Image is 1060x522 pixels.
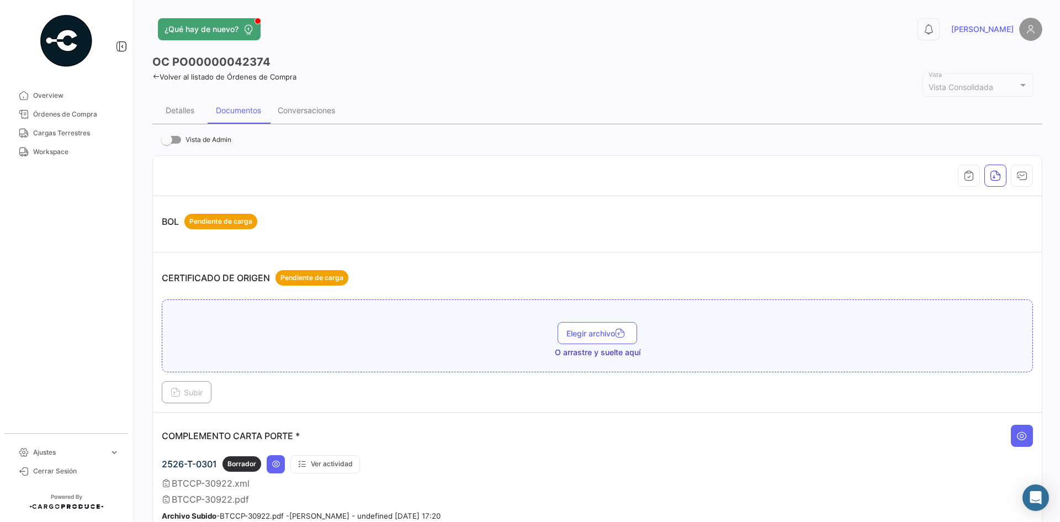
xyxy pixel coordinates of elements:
[33,91,119,101] span: Overview
[172,478,250,489] span: BTCCP-30922.xml
[152,54,271,70] h3: OC PO00000042374
[152,72,296,81] a: Volver al listado de Órdenes de Compra
[566,329,628,338] span: Elegir archivo
[558,322,637,344] button: Elegir archivo
[166,106,194,115] div: Detalles
[33,147,119,157] span: Workspace
[189,217,252,226] span: Pendiente de carga
[1022,484,1049,511] div: Abrir Intercom Messenger
[158,18,261,40] button: ¿Qué hay de nuevo?
[162,458,217,470] span: 2526-T-0301
[185,133,231,146] span: Vista de Admin
[109,447,119,457] span: expand_more
[162,270,348,286] p: CERTIFICADO DE ORIGEN
[162,512,441,520] small: - BTCCP-30922.pdf - [PERSON_NAME] - undefined [DATE] 17:20
[227,459,256,469] span: Borrador
[162,430,300,441] p: COMPLEMENTO CARTA PORTE *
[9,143,124,161] a: Workspace
[162,214,257,229] p: BOL
[162,381,211,403] button: Subir
[929,82,993,92] mat-select-trigger: Vista Consolidada
[33,466,119,476] span: Cerrar Sesión
[9,105,124,124] a: Órdenes de Compra
[951,24,1014,35] span: [PERSON_NAME]
[162,512,216,520] b: Archivo Subido
[171,388,203,397] span: Subir
[9,86,124,105] a: Overview
[33,109,119,119] span: Órdenes de Compra
[33,128,119,138] span: Cargas Terrestres
[9,124,124,143] a: Cargas Terrestres
[290,455,360,473] button: Ver actividad
[216,106,261,115] div: Documentos
[33,447,105,457] span: Ajustes
[165,24,239,35] span: ¿Qué hay de nuevo?
[1019,18,1042,41] img: placeholder-user.png
[280,273,343,283] span: Pendiente de carga
[172,494,249,505] span: BTCCP-30922.pdf
[278,106,335,115] div: Conversaciones
[39,13,94,68] img: powered-by.png
[555,347,640,358] span: O arrastre y suelte aquí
